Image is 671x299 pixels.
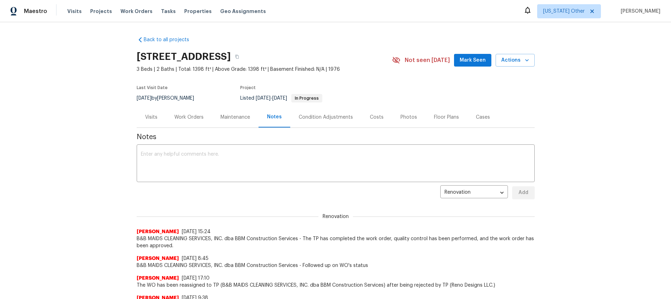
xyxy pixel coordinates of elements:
[460,56,486,65] span: Mark Seen
[405,57,450,64] span: Not seen [DATE]
[182,276,210,281] span: [DATE] 17:10
[292,96,322,100] span: In Progress
[220,114,250,121] div: Maintenance
[120,8,153,15] span: Work Orders
[182,256,209,261] span: [DATE] 8:45
[496,54,535,67] button: Actions
[137,36,204,43] a: Back to all projects
[67,8,82,15] span: Visits
[137,262,535,269] span: B&B MAIDS CLEANING SERVICES, INC. dba BBM Construction Services - Followed up on WO's status
[137,96,151,101] span: [DATE]
[370,114,384,121] div: Costs
[137,275,179,282] span: [PERSON_NAME]
[299,114,353,121] div: Condition Adjustments
[137,228,179,235] span: [PERSON_NAME]
[543,8,585,15] span: [US_STATE] Other
[174,114,204,121] div: Work Orders
[240,86,256,90] span: Project
[137,66,392,73] span: 3 Beds | 2 Baths | Total: 1398 ft² | Above Grade: 1398 ft² | Basement Finished: N/A | 1976
[161,9,176,14] span: Tasks
[256,96,287,101] span: -
[618,8,660,15] span: [PERSON_NAME]
[90,8,112,15] span: Projects
[184,8,212,15] span: Properties
[501,56,529,65] span: Actions
[137,235,535,249] span: B&B MAIDS CLEANING SERVICES, INC. dba BBM Construction Services - The TP has completed the work o...
[272,96,287,101] span: [DATE]
[220,8,266,15] span: Geo Assignments
[440,184,508,201] div: Renovation
[318,213,353,220] span: Renovation
[434,114,459,121] div: Floor Plans
[137,255,179,262] span: [PERSON_NAME]
[256,96,271,101] span: [DATE]
[182,229,211,234] span: [DATE] 15:24
[137,86,168,90] span: Last Visit Date
[240,96,322,101] span: Listed
[454,54,491,67] button: Mark Seen
[476,114,490,121] div: Cases
[137,94,203,102] div: by [PERSON_NAME]
[145,114,157,121] div: Visits
[137,133,535,141] span: Notes
[400,114,417,121] div: Photos
[137,53,231,60] h2: [STREET_ADDRESS]
[24,8,47,15] span: Maestro
[137,282,535,289] span: The WO has been reassigned to TP (B&B MAIDS CLEANING SERVICES, INC. dba BBM Construction Services...
[267,113,282,120] div: Notes
[231,50,243,63] button: Copy Address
